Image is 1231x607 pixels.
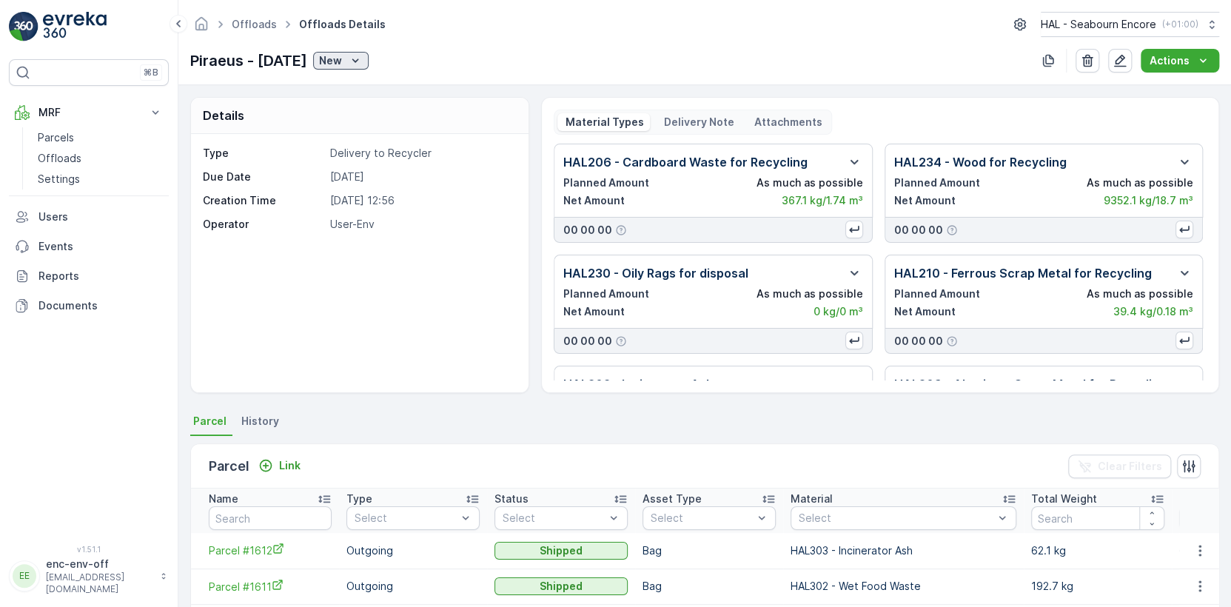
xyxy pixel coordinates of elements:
[1068,455,1171,478] button: Clear Filters
[203,193,324,208] p: Creation Time
[894,334,943,349] p: 00 00 00
[46,557,152,571] p: enc-env-off
[563,375,714,393] p: HAL303 - Incinerator Ash
[279,458,301,473] p: Link
[1098,459,1162,474] p: Clear Filters
[791,579,1016,594] p: HAL302 - Wet Food Waste
[1031,492,1097,506] p: Total Weight
[32,169,169,190] a: Settings
[563,286,649,301] p: Planned Amount
[330,170,513,184] p: [DATE]
[563,115,644,130] p: Material Types
[563,223,612,238] p: 00 00 00
[1087,286,1193,301] p: As much as possible
[38,151,81,166] p: Offloads
[894,304,956,319] p: Net Amount
[209,579,332,594] a: Parcel #1611
[1104,193,1193,208] p: 9352.1 kg / 18.7 m³
[757,175,863,190] p: As much as possible
[9,202,169,232] a: Users
[319,53,342,68] p: New
[38,172,80,187] p: Settings
[894,264,1152,282] p: HAL210 - Ferrous Scrap Metal for Recycling
[9,557,169,595] button: EEenc-env-off[EMAIL_ADDRESS][DOMAIN_NAME]
[1141,49,1219,73] button: Actions
[894,286,980,301] p: Planned Amount
[46,571,152,595] p: [EMAIL_ADDRESS][DOMAIN_NAME]
[13,564,36,588] div: EE
[32,148,169,169] a: Offloads
[296,17,389,32] span: Offloads Details
[43,12,107,41] img: logo_light-DOdMpM7g.png
[540,579,583,594] p: Shipped
[662,115,734,130] p: Delivery Note
[38,269,163,284] p: Reports
[894,223,943,238] p: 00 00 00
[9,232,169,261] a: Events
[346,492,372,506] p: Type
[782,193,863,208] p: 367.1 kg / 1.74 m³
[1041,17,1156,32] p: HAL - Seabourn Encore
[232,18,277,30] a: Offloads
[1031,579,1164,594] p: 192.7 kg
[563,264,748,282] p: HAL230 - Oily Rags for disposal
[209,492,238,506] p: Name
[799,511,993,526] p: Select
[209,506,332,530] input: Search
[330,217,513,232] p: User-Env
[193,21,209,34] a: Homepage
[894,375,1167,393] p: HAL209 - Aluminum Scrap Metal for Recycling
[144,67,158,78] p: ⌘B
[190,50,307,72] p: Piraeus - [DATE]
[330,146,513,161] p: Delivery to Recycler
[494,542,628,560] button: Shipped
[38,105,139,120] p: MRF
[203,170,324,184] p: Due Date
[252,457,306,474] button: Link
[1031,543,1164,558] p: 62.1 kg
[494,577,628,595] button: Shipped
[894,153,1067,171] p: HAL234 - Wood for Recycling
[1087,175,1193,190] p: As much as possible
[894,175,980,190] p: Planned Amount
[38,130,74,145] p: Parcels
[651,511,753,526] p: Select
[209,543,332,558] a: Parcel #1612
[203,217,324,232] p: Operator
[615,224,627,236] div: Help Tooltip Icon
[38,298,163,313] p: Documents
[38,239,163,254] p: Events
[1041,12,1219,37] button: HAL - Seabourn Encore(+01:00)
[894,193,956,208] p: Net Amount
[643,543,776,558] p: Bag
[563,175,649,190] p: Planned Amount
[494,492,529,506] p: Status
[313,52,369,70] button: New
[563,153,808,171] p: HAL206 - Cardboard Waste for Recycling
[9,12,38,41] img: logo
[643,492,702,506] p: Asset Type
[791,492,833,506] p: Material
[203,107,244,124] p: Details
[503,511,605,526] p: Select
[1113,304,1193,319] p: 39.4 kg / 0.18 m³
[241,414,279,429] span: History
[9,291,169,321] a: Documents
[540,543,583,558] p: Shipped
[563,193,625,208] p: Net Amount
[209,456,249,477] p: Parcel
[32,127,169,148] a: Parcels
[563,304,625,319] p: Net Amount
[1150,53,1190,68] p: Actions
[615,335,627,347] div: Help Tooltip Icon
[9,261,169,291] a: Reports
[791,543,1016,558] p: HAL303 - Incinerator Ash
[355,511,457,526] p: Select
[346,543,480,558] p: Outgoing
[38,209,163,224] p: Users
[814,304,863,319] p: 0 kg / 0 m³
[946,335,958,347] div: Help Tooltip Icon
[1031,506,1164,530] input: Search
